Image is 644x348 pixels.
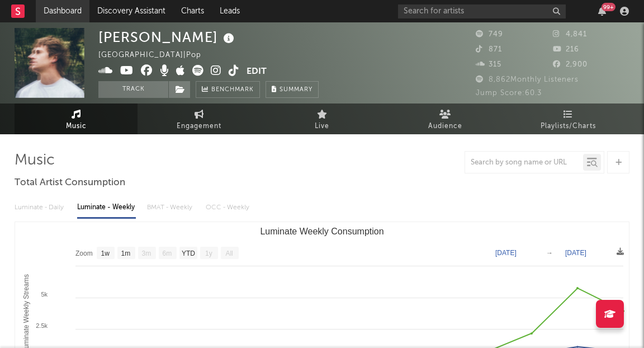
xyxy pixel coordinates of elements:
span: Audience [428,120,462,133]
text: [DATE] [495,249,517,257]
span: Playlists/Charts [541,120,596,133]
button: Track [98,81,168,98]
text: [DATE] [565,249,586,257]
text: 3m [142,250,151,257]
a: Engagement [138,104,261,134]
span: 315 [476,61,501,68]
text: 5k [41,291,48,298]
text: 2.5k [36,322,48,329]
a: Audience [383,104,506,134]
div: [PERSON_NAME] [98,28,237,46]
text: 1m [121,250,131,257]
span: Benchmark [211,83,254,97]
span: 4,841 [553,31,587,38]
text: All [225,250,233,257]
a: Benchmark [196,81,260,98]
text: 1y [205,250,212,257]
span: Music [66,120,87,133]
span: Summary [280,87,312,93]
span: 8,862 Monthly Listeners [476,76,579,83]
span: 216 [553,46,579,53]
text: YTD [182,250,195,257]
a: Playlists/Charts [506,104,629,134]
a: Live [261,104,383,134]
span: Engagement [177,120,221,133]
span: 749 [476,31,503,38]
text: → [546,249,553,257]
text: 1w [101,250,110,257]
div: Luminate - Weekly [77,198,136,217]
button: Summary [266,81,319,98]
input: Search for artists [398,4,566,18]
span: Total Artist Consumption [15,176,125,190]
span: Jump Score: 60.3 [476,90,542,97]
button: 99+ [598,7,606,16]
div: 99 + [602,3,615,11]
text: 6m [163,250,172,257]
button: Edit [247,65,267,79]
span: Live [315,120,329,133]
a: Music [15,104,138,134]
input: Search by song name or URL [465,158,583,167]
text: Zoom [75,250,93,257]
span: 2,900 [553,61,588,68]
div: [GEOGRAPHIC_DATA] | Pop [98,49,214,62]
text: Luminate Weekly Consumption [260,227,383,236]
span: 871 [476,46,502,53]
